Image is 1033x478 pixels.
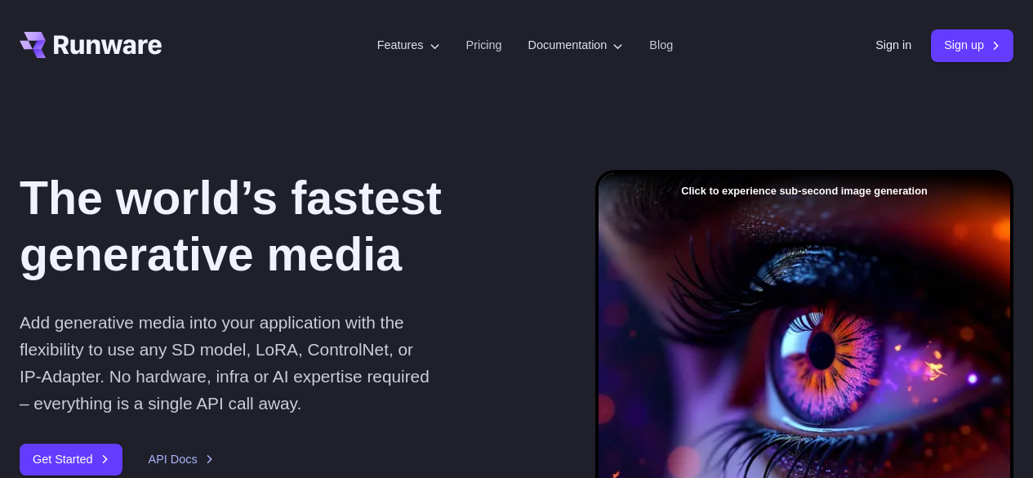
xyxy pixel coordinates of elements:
label: Features [377,36,440,55]
a: Get Started [20,444,122,476]
a: Sign in [875,36,911,55]
label: Documentation [528,36,624,55]
a: Blog [649,36,673,55]
p: Add generative media into your application with the flexibility to use any SD model, LoRA, Contro... [20,309,439,418]
a: Go to / [20,32,162,58]
a: Sign up [931,29,1013,61]
h1: The world’s fastest generative media [20,170,543,283]
a: API Docs [149,450,214,469]
a: Pricing [466,36,502,55]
